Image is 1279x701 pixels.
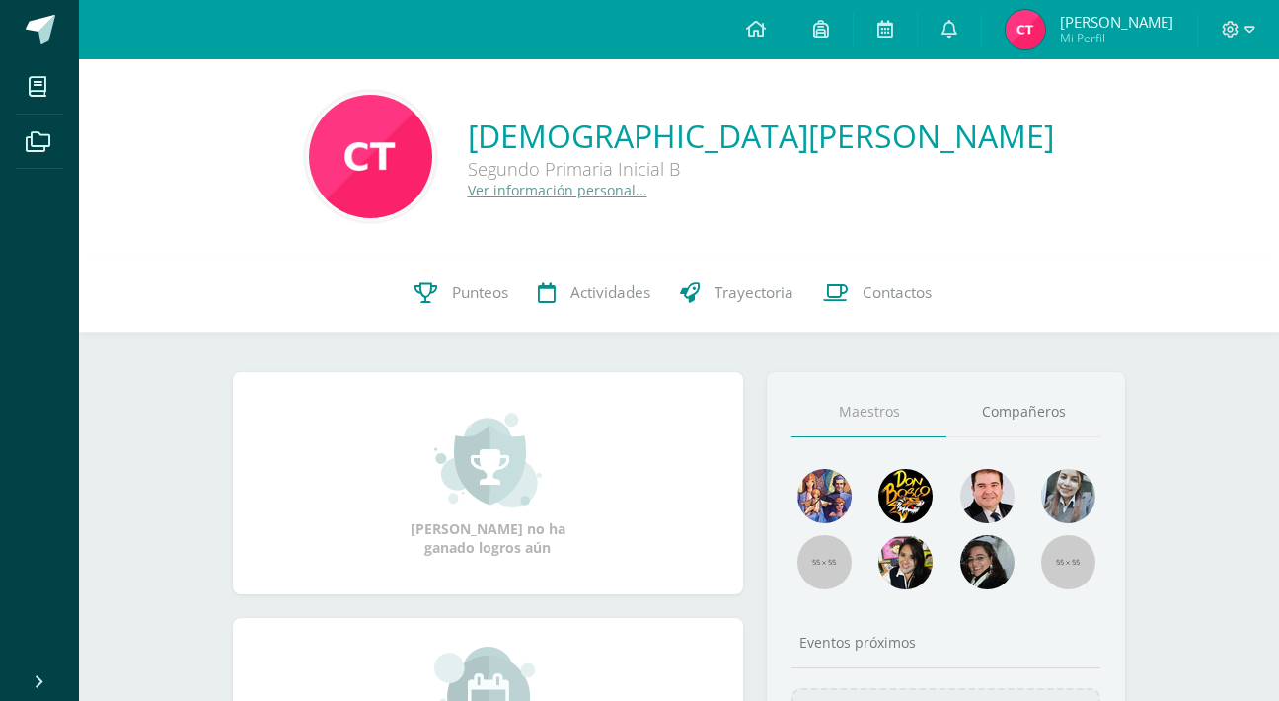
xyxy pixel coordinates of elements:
[1060,12,1173,32] span: [PERSON_NAME]
[878,535,933,589] img: ddcb7e3f3dd5693f9a3e043a79a89297.png
[797,535,852,589] img: 55x55
[946,387,1101,437] a: Compañeros
[570,282,650,303] span: Actividades
[523,254,665,333] a: Actividades
[665,254,808,333] a: Trayectoria
[878,469,933,523] img: 29fc2a48271e3f3676cb2cb292ff2552.png
[468,157,1054,181] div: Segundo Primaria Inicial B
[309,95,432,218] img: 7e2cb11c1808a6970fce68fb713e744b.png
[791,387,946,437] a: Maestros
[434,411,542,509] img: achievement_small.png
[468,115,1054,157] a: [DEMOGRAPHIC_DATA][PERSON_NAME]
[863,282,932,303] span: Contactos
[1041,469,1095,523] img: 45bd7986b8947ad7e5894cbc9b781108.png
[797,469,852,523] img: 88256b496371d55dc06d1c3f8a5004f4.png
[1041,535,1095,589] img: 55x55
[791,633,1100,652] div: Eventos próximos
[715,282,793,303] span: Trayectoria
[389,411,586,557] div: [PERSON_NAME] no ha ganado logros aún
[808,254,946,333] a: Contactos
[468,181,647,199] a: Ver información personal...
[1006,10,1045,49] img: faeaf271542da9ecad8cc412c0fbcad8.png
[1060,30,1173,46] span: Mi Perfil
[452,282,508,303] span: Punteos
[960,535,1015,589] img: 6377130e5e35d8d0020f001f75faf696.png
[400,254,523,333] a: Punteos
[960,469,1015,523] img: 79570d67cb4e5015f1d97fde0ec62c05.png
